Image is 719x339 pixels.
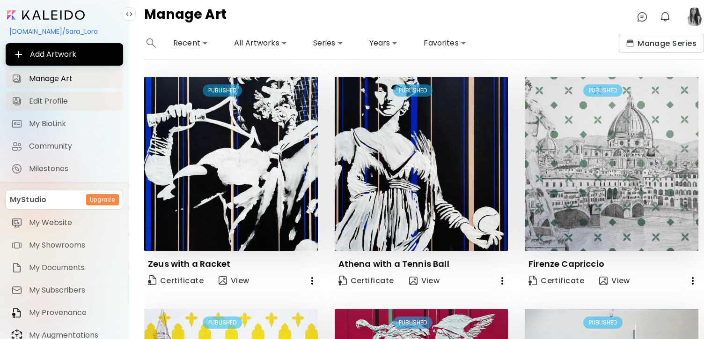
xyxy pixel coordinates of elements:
[637,11,648,23] img: chatIcon
[409,277,418,285] img: view-art
[583,316,623,329] div: PUBLISHED
[660,11,671,23] img: bellIcon
[6,159,123,178] a: completeMilestones iconMilestones
[583,84,623,97] div: PUBLISHED
[169,36,212,51] div: Recent
[219,276,227,285] img: view-art
[409,276,440,286] span: View
[11,96,22,107] img: Edit Profile icon
[528,276,537,286] img: Certificate
[144,77,318,251] img: thumbnail
[10,194,46,205] p: MyStudio
[6,303,123,322] a: itemMy Provenance
[125,10,133,18] img: collapse
[90,196,115,204] h6: Upgrade
[599,277,608,285] img: view-art
[366,36,402,51] div: Years
[393,84,433,97] div: PUBLISHED
[219,275,249,286] span: View
[6,43,123,66] button: Add Artwork
[528,258,604,270] p: Firenze Capriccio
[203,84,242,97] div: PUBLISHED
[147,38,156,48] img: search
[6,236,123,255] a: itemMy Showrooms
[335,271,398,290] a: CertificateCertificate
[144,34,158,53] button: search
[309,36,347,51] div: Series
[29,308,117,317] span: My Provenance
[525,77,698,251] img: thumbnail
[626,39,634,47] img: collections
[148,274,204,287] span: Certificate
[405,271,444,290] button: view-artView
[29,97,117,106] span: Edit Profile
[11,118,22,129] img: My BioLink icon
[29,119,117,128] span: My BioLink
[13,49,116,60] span: Add Artwork
[11,217,22,228] img: item
[619,34,704,53] button: collectionsManage Series
[148,275,156,285] img: Certificate
[11,73,22,84] img: Manage Art icon
[6,213,123,232] a: itemMy Website
[338,276,347,286] img: Certificate
[148,258,230,270] p: Zeus with a Racket
[11,240,22,251] img: item
[11,262,22,273] img: item
[11,163,22,174] img: Milestones icon
[6,92,123,111] a: Edit Profile iconEdit Profile
[528,276,584,286] span: Certificate
[11,307,22,318] img: item
[6,69,123,88] a: Manage Art iconManage Art
[393,316,433,329] div: PUBLISHED
[29,218,117,227] span: My Website
[525,271,588,290] a: CertificateCertificate
[29,74,117,83] span: Manage Art
[6,281,123,300] a: itemMy Subscribers
[338,276,394,286] span: Certificate
[29,286,117,295] span: My Subscribers
[6,114,123,133] a: completeMy BioLink iconMy BioLink
[230,36,291,51] div: All Artworks
[657,9,673,25] button: bellIcon
[29,263,117,272] span: My Documents
[6,137,123,156] a: Community iconCommunity
[29,164,117,173] span: Milestones
[626,38,697,48] span: Manage Series
[599,276,630,286] span: View
[595,271,634,290] button: view-artView
[215,271,253,290] button: view-artView
[335,77,508,251] img: thumbnail
[29,142,117,151] span: Community
[338,258,449,270] p: Athena with a Tennis Ball
[11,285,22,296] img: item
[6,258,123,277] a: itemMy Documents
[144,271,207,290] a: CertificateCertificate
[144,8,227,26] h4: Manage Art
[29,241,117,250] span: My Showrooms
[11,141,22,152] img: Community icon
[6,23,123,39] div: [DOMAIN_NAME]/Sara_Lora
[420,36,470,51] div: Favorites
[203,316,242,329] div: PUBLISHED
